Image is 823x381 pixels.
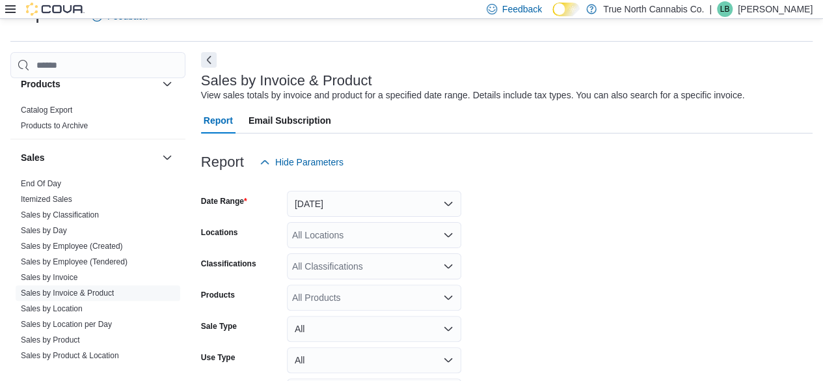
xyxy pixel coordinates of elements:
[720,1,730,17] span: LB
[21,241,123,251] span: Sales by Employee (Created)
[201,196,247,206] label: Date Range
[287,347,461,373] button: All
[10,102,185,139] div: Products
[275,156,344,169] span: Hide Parameters
[21,210,99,220] span: Sales by Classification
[21,351,119,360] a: Sales by Product & Location
[443,230,453,240] button: Open list of options
[21,78,157,91] button: Products
[21,303,83,314] span: Sales by Location
[21,289,114,298] a: Sales by Invoice & Product
[201,321,237,332] label: Sale Type
[201,154,244,170] h3: Report
[603,1,704,17] p: True North Cannabis Co.
[21,320,112,329] a: Sales by Location per Day
[21,257,128,267] span: Sales by Employee (Tendered)
[21,319,112,330] span: Sales by Location per Day
[21,226,67,235] a: Sales by Day
[201,227,238,238] label: Locations
[21,335,80,345] span: Sales by Product
[21,105,72,115] span: Catalog Export
[717,1,733,17] div: Lori Burns
[21,350,119,361] span: Sales by Product & Location
[552,3,580,16] input: Dark Mode
[738,1,813,17] p: [PERSON_NAME]
[21,242,123,251] a: Sales by Employee (Created)
[21,151,157,164] button: Sales
[552,16,553,17] span: Dark Mode
[21,335,80,345] a: Sales by Product
[21,225,67,236] span: Sales by Day
[21,106,72,115] a: Catalog Export
[21,120,88,131] span: Products to Archive
[159,76,175,92] button: Products
[21,288,114,298] span: Sales by Invoice & Product
[21,178,61,189] span: End Of Day
[21,210,99,219] a: Sales by Classification
[249,107,331,134] span: Email Subscription
[201,73,372,89] h3: Sales by Invoice & Product
[287,191,461,217] button: [DATE]
[21,179,61,188] a: End Of Day
[709,1,712,17] p: |
[21,195,72,204] a: Itemized Sales
[201,259,256,269] label: Classifications
[201,52,217,68] button: Next
[201,352,235,363] label: Use Type
[26,3,85,16] img: Cova
[201,290,235,300] label: Products
[443,261,453,272] button: Open list of options
[159,150,175,165] button: Sales
[21,78,61,91] h3: Products
[21,151,45,164] h3: Sales
[21,121,88,130] a: Products to Archive
[443,292,453,303] button: Open list of options
[287,316,461,342] button: All
[254,149,349,175] button: Hide Parameters
[201,89,745,102] div: View sales totals by invoice and product for a specified date range. Details include tax types. Y...
[502,3,542,16] span: Feedback
[21,304,83,313] a: Sales by Location
[21,257,128,266] a: Sales by Employee (Tendered)
[204,107,233,134] span: Report
[21,273,77,282] a: Sales by Invoice
[21,272,77,283] span: Sales by Invoice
